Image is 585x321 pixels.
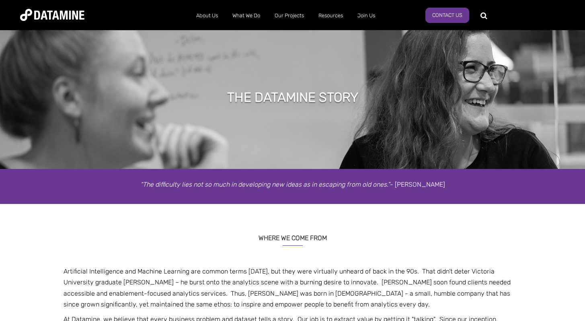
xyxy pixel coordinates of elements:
a: Our Projects [267,5,311,26]
a: Join Us [350,5,382,26]
a: Resources [311,5,350,26]
em: “The difficulty lies not so much in developing new ideas as in escaping from old ones.” [140,181,390,188]
h1: THE DATAMINE STORY [227,88,358,106]
a: Contact Us [425,8,469,23]
h3: WHERE WE COME FROM [57,224,528,246]
p: - [PERSON_NAME] [57,179,528,190]
a: About Us [189,5,225,26]
img: Datamine [20,9,84,21]
p: Artificial Intelligence and Machine Learning are common terms [DATE], but they were virtually unh... [57,266,528,310]
a: What We Do [225,5,267,26]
